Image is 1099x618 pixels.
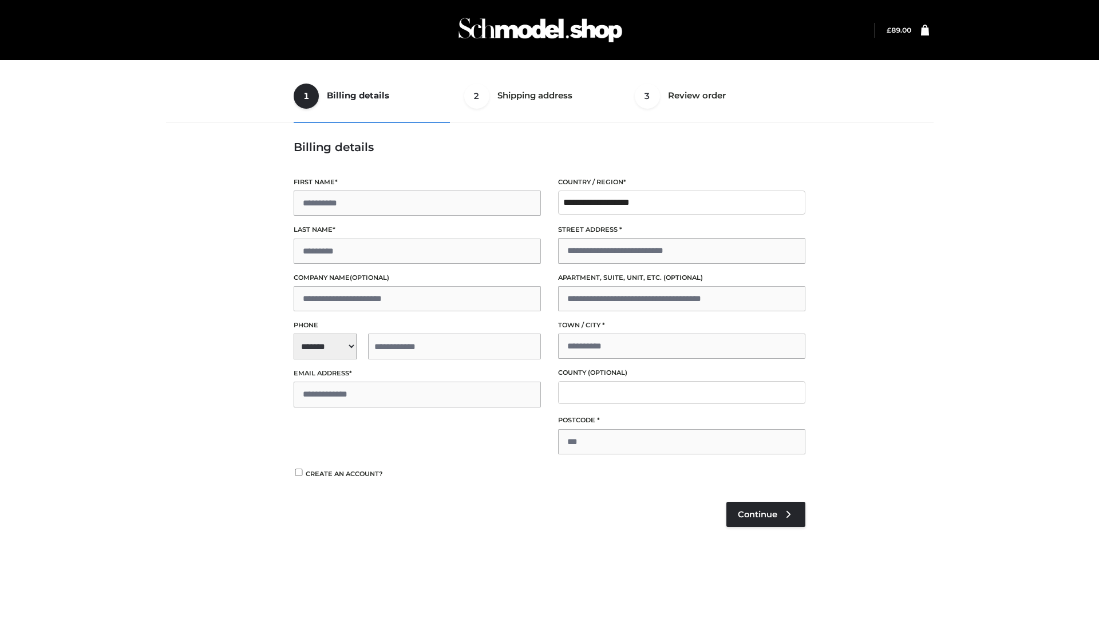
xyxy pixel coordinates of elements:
[306,470,383,478] span: Create an account?
[558,415,805,426] label: Postcode
[738,509,777,520] span: Continue
[558,367,805,378] label: County
[294,140,805,154] h3: Billing details
[350,274,389,282] span: (optional)
[294,177,541,188] label: First name
[726,502,805,527] a: Continue
[558,177,805,188] label: Country / Region
[887,26,911,34] a: £89.00
[294,469,304,476] input: Create an account?
[294,272,541,283] label: Company name
[558,272,805,283] label: Apartment, suite, unit, etc.
[663,274,703,282] span: (optional)
[294,320,541,331] label: Phone
[294,368,541,379] label: Email address
[558,224,805,235] label: Street address
[588,369,627,377] span: (optional)
[454,7,626,53] img: Schmodel Admin 964
[294,224,541,235] label: Last name
[887,26,891,34] span: £
[887,26,911,34] bdi: 89.00
[558,320,805,331] label: Town / City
